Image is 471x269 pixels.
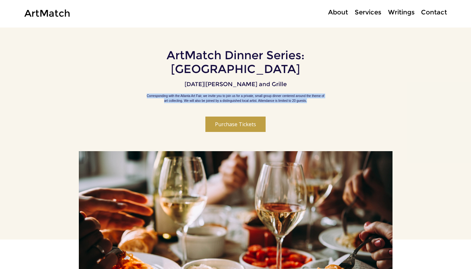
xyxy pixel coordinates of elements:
[185,81,204,88] p: [DATE]
[101,48,371,76] h1: ArtMatch Dinner Series: [GEOGRAPHIC_DATA]
[205,117,266,132] button: Purchase Tickets
[351,8,384,17] a: Services
[204,81,206,88] span: |
[351,8,384,17] p: Services
[146,94,325,103] p: Corresponding with the Atlanta Art Fair, we invite you to join us for a private, small group dinn...
[24,7,70,19] a: ArtMatch
[418,8,450,17] a: Contact
[325,8,351,17] a: About
[384,8,418,17] a: Writings
[304,8,450,17] nav: Site
[206,81,287,88] p: [PERSON_NAME] and Grille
